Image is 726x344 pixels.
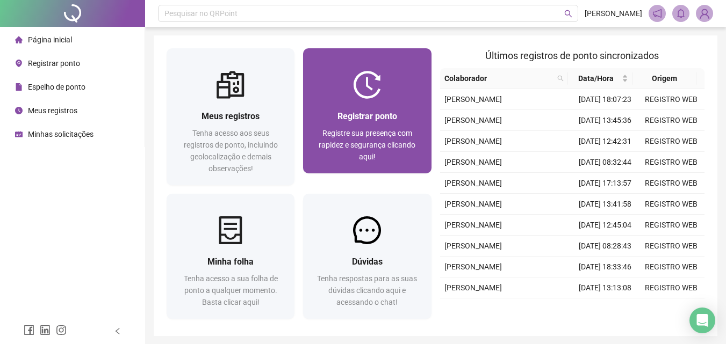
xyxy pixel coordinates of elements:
td: [DATE] 13:41:58 [572,194,638,215]
span: Tenha acesso aos seus registros de ponto, incluindo geolocalização e demais observações! [184,129,278,173]
td: [DATE] 12:42:31 [572,131,638,152]
span: [PERSON_NAME] [444,241,502,250]
a: DúvidasTenha respostas para as suas dúvidas clicando aqui e acessando o chat! [303,194,431,319]
td: [DATE] 13:45:36 [572,110,638,131]
span: linkedin [40,325,51,335]
td: [DATE] 18:33:46 [572,257,638,277]
span: [PERSON_NAME] [444,179,502,187]
span: Registre sua presença com rapidez e segurança clicando aqui! [319,129,415,161]
td: REGISTRO WEB [638,236,705,257]
span: home [15,36,23,43]
a: Meus registrosTenha acesso aos seus registros de ponto, incluindo geolocalização e demais observa... [167,48,294,185]
span: [PERSON_NAME] [444,221,502,229]
span: Últimos registros de ponto sincronizados [485,50,659,61]
span: Registrar ponto [28,59,80,68]
td: REGISTRO WEB [638,89,705,110]
td: [DATE] 13:13:08 [572,277,638,298]
span: search [564,10,572,18]
span: [PERSON_NAME] [444,262,502,271]
span: search [557,75,564,82]
span: Minhas solicitações [28,130,94,138]
span: environment [15,60,23,67]
span: Meus registros [28,106,77,115]
span: instagram [56,325,67,335]
a: Minha folhaTenha acesso a sua folha de ponto a qualquer momento. Basta clicar aqui! [167,194,294,319]
td: [DATE] 12:45:04 [572,215,638,236]
td: [DATE] 08:28:43 [572,236,638,257]
td: REGISTRO WEB [638,215,705,236]
td: REGISTRO WEB [638,277,705,298]
td: REGISTRO WEB [638,257,705,277]
span: Meus registros [202,111,260,121]
span: notification [652,9,662,18]
span: [PERSON_NAME] [444,137,502,145]
a: Registrar pontoRegistre sua presença com rapidez e segurança clicando aqui! [303,48,431,173]
span: Tenha acesso a sua folha de ponto a qualquer momento. Basta clicar aqui! [184,274,278,306]
td: REGISTRO WEB [638,173,705,194]
td: REGISTRO WEB [638,110,705,131]
td: REGISTRO WEB [638,298,705,319]
span: Data/Hora [572,72,619,84]
span: [PERSON_NAME] [585,8,642,19]
span: Colaborador [444,72,554,84]
td: [DATE] 18:07:23 [572,89,638,110]
span: [PERSON_NAME] [444,283,502,292]
th: Origem [632,68,696,89]
td: REGISTRO WEB [638,152,705,173]
td: REGISTRO WEB [638,194,705,215]
th: Data/Hora [568,68,632,89]
span: schedule [15,130,23,138]
span: search [555,70,566,86]
span: [PERSON_NAME] [444,95,502,104]
div: Open Intercom Messenger [689,308,715,333]
img: 84180 [696,5,713,21]
span: Dúvidas [352,257,383,267]
span: facebook [24,325,34,335]
td: [DATE] 12:16:51 [572,298,638,319]
span: Página inicial [28,35,72,44]
td: [DATE] 17:13:57 [572,173,638,194]
td: [DATE] 08:32:44 [572,152,638,173]
span: Registrar ponto [337,111,397,121]
span: file [15,83,23,91]
span: Espelho de ponto [28,83,85,91]
span: clock-circle [15,107,23,114]
span: left [114,327,121,335]
span: bell [676,9,686,18]
span: [PERSON_NAME] [444,116,502,125]
span: [PERSON_NAME] [444,200,502,208]
td: REGISTRO WEB [638,131,705,152]
span: Minha folha [207,257,254,267]
span: [PERSON_NAME] [444,158,502,166]
span: Tenha respostas para as suas dúvidas clicando aqui e acessando o chat! [317,274,417,306]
